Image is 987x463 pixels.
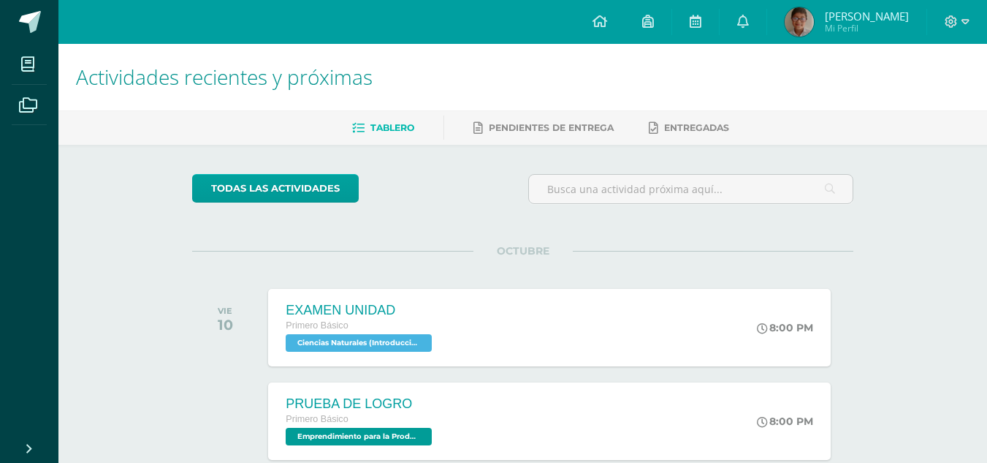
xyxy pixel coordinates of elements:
span: Emprendimiento para la Productividad 'D' [286,428,432,445]
span: [PERSON_NAME] [825,9,909,23]
span: Actividades recientes y próximas [76,63,373,91]
span: Mi Perfil [825,22,909,34]
a: Tablero [352,116,414,140]
a: Entregadas [649,116,729,140]
div: 8:00 PM [757,321,813,334]
span: Entregadas [664,122,729,133]
div: PRUEBA DE LOGRO [286,396,435,412]
div: VIE [218,306,233,316]
span: Primero Básico [286,414,348,424]
span: Ciencias Naturales (Introducción a la Biología) 'D' [286,334,432,352]
div: 10 [218,316,233,334]
span: Primero Básico [286,320,348,331]
span: Pendientes de entrega [489,122,614,133]
span: OCTUBRE [473,244,573,257]
div: EXAMEN UNIDAD [286,303,435,318]
span: Tablero [370,122,414,133]
a: todas las Actividades [192,174,359,203]
div: 8:00 PM [757,415,813,428]
input: Busca una actividad próxima aquí... [529,175,853,203]
img: 64dcc7b25693806399db2fba3b98ee94.png [785,7,814,37]
a: Pendientes de entrega [473,116,614,140]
